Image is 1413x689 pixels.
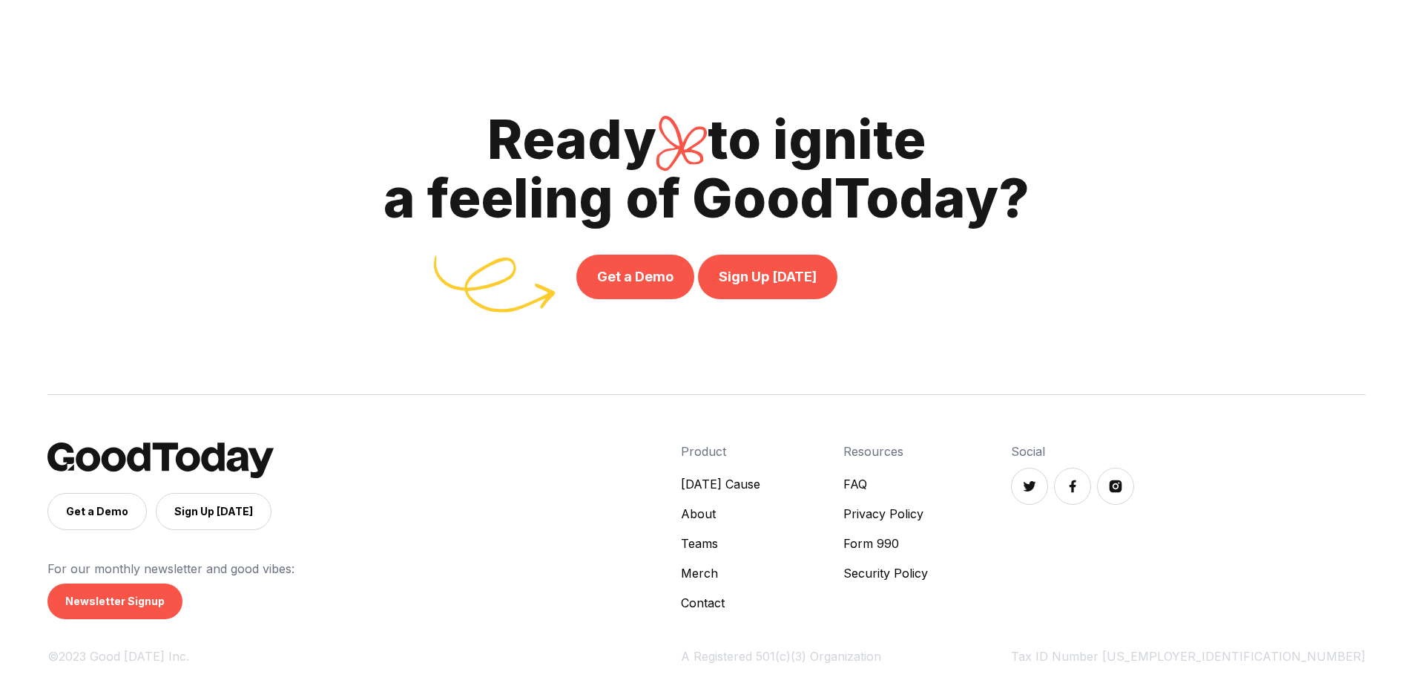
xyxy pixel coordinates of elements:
[47,584,182,619] a: Newsletter Signup
[681,443,760,460] h4: Product
[843,564,928,582] a: Security Policy
[681,505,760,523] a: About
[681,535,760,552] a: Teams
[681,564,760,582] a: Merch
[681,475,760,493] a: [DATE] Cause
[1022,479,1037,494] img: Twitter
[47,443,274,478] img: GoodToday
[156,493,271,530] a: Sign Up [DATE]
[1011,647,1366,665] div: Tax ID Number [US_EMPLOYER_IDENTIFICATION_NUMBER]
[47,493,147,530] a: Get a Demo
[681,594,760,612] a: Contact
[1065,479,1080,494] img: Facebook
[1097,468,1134,505] a: Instagram
[843,443,928,460] h4: Resources
[47,647,681,665] div: ©2023 Good [DATE] Inc.
[1011,443,1366,460] h4: Social
[843,475,928,493] a: FAQ
[1011,468,1048,505] a: Twitter
[47,560,681,578] p: For our monthly newsletter and good vibes:
[681,647,1011,665] div: A Registered 501(c)(3) Organization
[843,505,928,523] a: Privacy Policy
[698,255,837,299] a: Sign Up [DATE]
[1054,468,1091,505] a: Facebook
[576,255,694,299] a: Get a Demo
[1108,479,1123,494] img: Instagram
[843,535,928,552] a: Form 990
